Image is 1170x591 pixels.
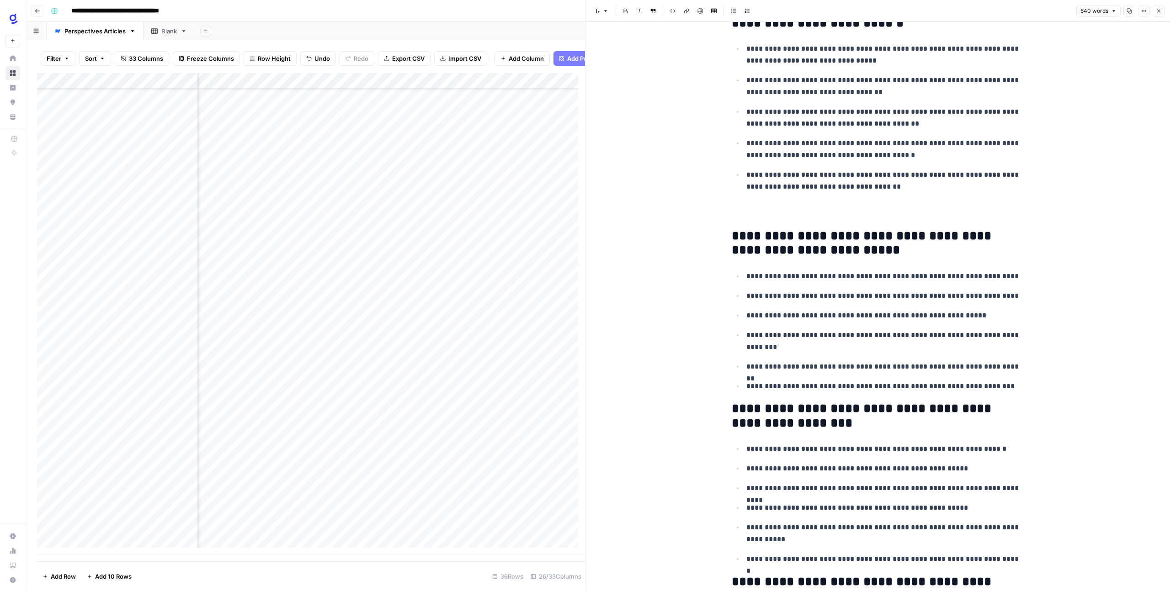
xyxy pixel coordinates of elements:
[41,51,75,66] button: Filter
[5,95,20,110] a: Opportunities
[314,54,330,63] span: Undo
[5,558,20,573] a: Learning Hub
[300,51,336,66] button: Undo
[81,569,137,584] button: Add 10 Rows
[340,51,374,66] button: Redo
[5,7,20,30] button: Workspace: Glean SEO Ops
[244,51,297,66] button: Row Height
[567,54,617,63] span: Add Power Agent
[129,54,163,63] span: 33 Columns
[161,26,177,36] div: Blank
[489,569,527,584] div: 36 Rows
[5,529,20,544] a: Settings
[5,66,20,80] a: Browse
[527,569,585,584] div: 26/33 Columns
[509,54,544,63] span: Add Column
[1080,7,1108,15] span: 640 words
[37,569,81,584] button: Add Row
[495,51,550,66] button: Add Column
[258,54,291,63] span: Row Height
[5,11,22,27] img: Glean SEO Ops Logo
[95,572,132,581] span: Add 10 Rows
[1076,5,1121,17] button: 640 words
[448,54,481,63] span: Import CSV
[187,54,234,63] span: Freeze Columns
[5,80,20,95] a: Insights
[392,54,425,63] span: Export CSV
[115,51,169,66] button: 33 Columns
[79,51,111,66] button: Sort
[5,544,20,558] a: Usage
[5,573,20,587] button: Help + Support
[378,51,431,66] button: Export CSV
[173,51,240,66] button: Freeze Columns
[85,54,97,63] span: Sort
[434,51,487,66] button: Import CSV
[5,110,20,124] a: Your Data
[144,22,195,40] a: Blank
[47,22,144,40] a: Perspectives Articles
[553,51,622,66] button: Add Power Agent
[5,51,20,66] a: Home
[51,572,76,581] span: Add Row
[64,26,126,36] div: Perspectives Articles
[354,54,368,63] span: Redo
[47,54,61,63] span: Filter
